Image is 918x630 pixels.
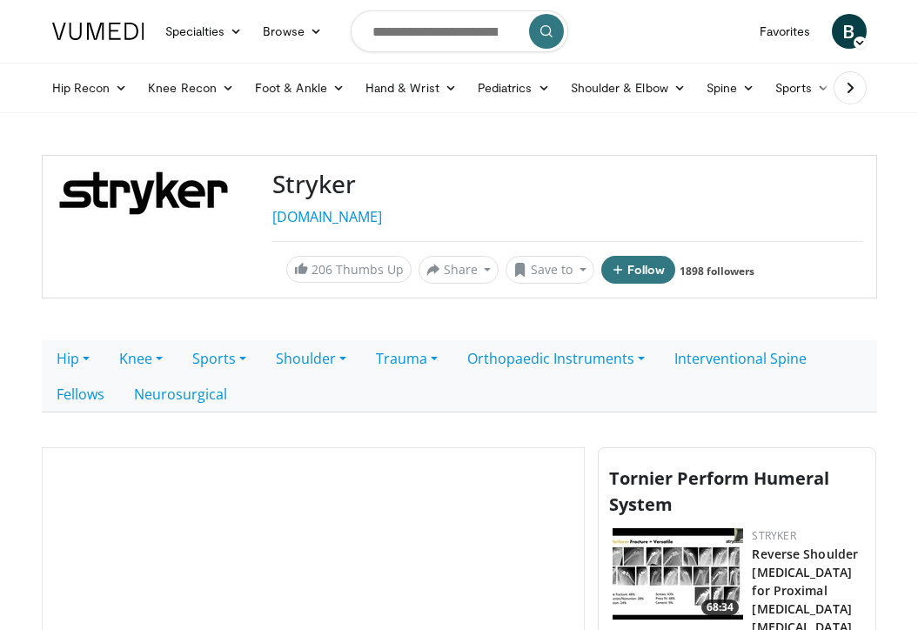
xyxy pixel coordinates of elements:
[104,340,178,377] a: Knee
[245,70,355,105] a: Foot & Ankle
[137,70,245,105] a: Knee Recon
[252,14,332,49] a: Browse
[42,340,104,377] a: Hip
[613,528,743,620] a: 68:34
[361,340,452,377] a: Trauma
[832,14,867,49] a: B
[609,466,829,516] span: Tornier Perform Humeral System
[506,256,594,284] button: Save to
[286,256,412,283] a: 206 Thumbs Up
[42,70,138,105] a: Hip Recon
[178,340,261,377] a: Sports
[312,261,332,278] span: 206
[419,256,499,284] button: Share
[749,14,821,49] a: Favorites
[752,528,795,543] a: Stryker
[57,170,231,217] img: Stryker
[119,376,242,412] a: Neurosurgical
[660,340,821,377] a: Interventional Spine
[42,376,119,412] a: Fellows
[680,264,754,278] a: 1898 followers
[355,70,467,105] a: Hand & Wrist
[52,23,144,40] img: VuMedi Logo
[613,528,743,620] img: 5590996b-cb48-4399-9e45-1e14765bb8fc.150x105_q85_crop-smart_upscale.jpg
[467,70,560,105] a: Pediatrics
[261,340,361,377] a: Shoulder
[701,600,739,615] span: 68:34
[560,70,696,105] a: Shoulder & Elbow
[765,70,840,105] a: Sports
[601,256,676,284] button: Follow
[155,14,253,49] a: Specialties
[696,70,765,105] a: Spine
[272,207,382,226] a: [DOMAIN_NAME]
[272,170,862,199] h3: Stryker
[452,340,660,377] a: Orthopaedic Instruments
[351,10,568,52] input: Search topics, interventions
